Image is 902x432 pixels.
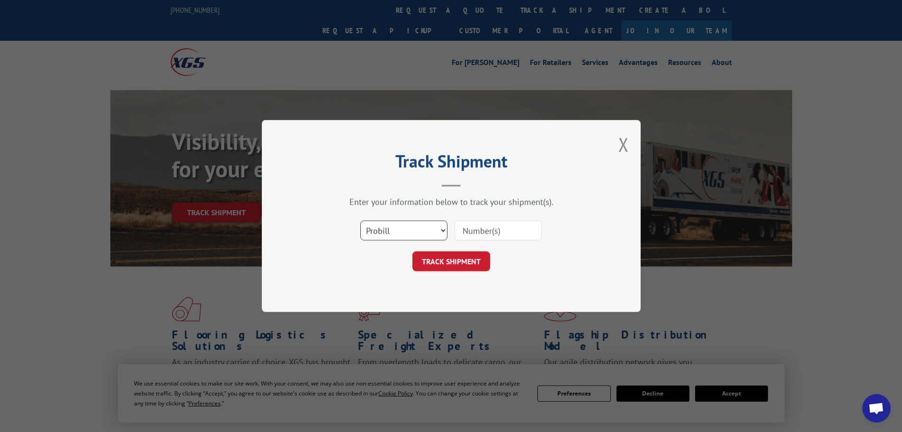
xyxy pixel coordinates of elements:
[309,155,593,173] h2: Track Shipment
[618,132,629,157] button: Close modal
[455,221,542,240] input: Number(s)
[412,251,490,271] button: TRACK SHIPMENT
[309,196,593,207] div: Enter your information below to track your shipment(s).
[862,394,891,423] div: Open chat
